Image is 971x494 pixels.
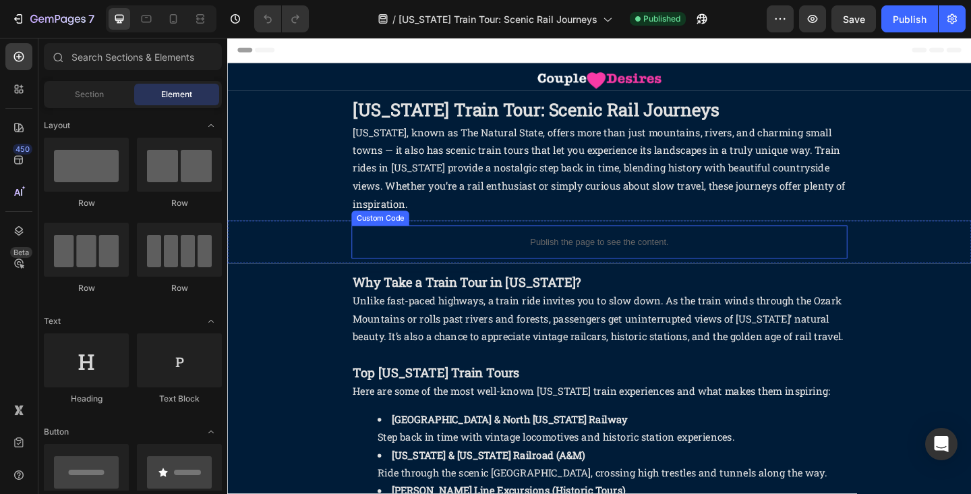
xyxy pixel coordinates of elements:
div: Open Intercom Messenger [925,428,958,460]
li: Ride through the scenic [GEOGRAPHIC_DATA], crossing high trestles and tunnels along the way. [163,445,673,484]
span: Save [843,13,865,25]
div: Row [137,197,222,209]
button: 7 [5,5,100,32]
input: Search Sections & Elements [44,43,222,70]
div: Publish [893,12,926,26]
div: 450 [13,144,32,155]
span: Text [44,315,61,327]
span: Element [161,88,192,101]
span: Toggle open [200,115,222,136]
span: Toggle open [200,310,222,332]
button: Publish [881,5,938,32]
span: / [392,12,396,26]
button: Save [831,5,876,32]
div: Heading [44,393,129,405]
p: 7 [88,11,94,27]
iframe: Design area [227,38,971,494]
span: Layout [44,119,70,132]
div: Text Block [137,393,222,405]
span: [US_STATE] Train Tour: Scenic Rail Journeys [399,12,597,26]
div: Row [137,282,222,294]
div: Row [44,197,129,209]
div: Undo/Redo [254,5,309,32]
span: Toggle open [200,421,222,443]
span: Published [643,13,680,25]
strong: [US_STATE] & [US_STATE] Railroad (A&M) [179,447,389,461]
div: Beta [10,247,32,258]
div: Row [44,282,129,294]
span: Section [75,88,104,101]
span: Button [44,426,69,438]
